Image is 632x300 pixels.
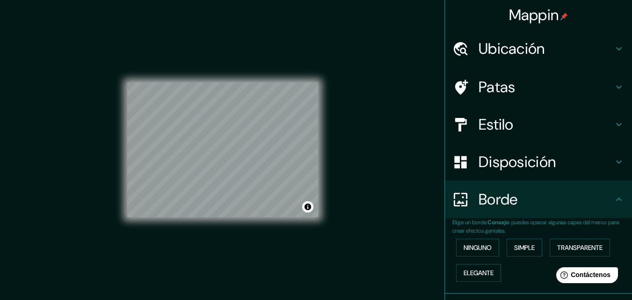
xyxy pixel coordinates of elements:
div: Borde [445,181,632,218]
img: pin-icon.png [560,13,568,20]
button: Elegante [456,264,501,282]
font: Disposición [479,152,556,172]
font: Elegante [464,269,494,277]
font: Ninguno [464,243,492,252]
div: Disposición [445,143,632,181]
button: Transparente [550,239,610,256]
div: Estilo [445,106,632,143]
div: Ubicación [445,30,632,67]
font: Simple [514,243,535,252]
iframe: Lanzador de widgets de ayuda [549,263,622,290]
button: Simple [507,239,542,256]
font: Mappin [509,5,559,25]
font: Consejo [487,219,509,226]
font: Estilo [479,115,514,134]
font: Ubicación [479,39,545,59]
canvas: Mapa [127,82,318,217]
font: Borde [479,190,518,209]
button: Activar o desactivar atribución [302,201,313,212]
div: Patas [445,68,632,106]
font: : puedes opacar algunas capas del marco para crear efectos geniales. [452,219,619,234]
font: Patas [479,77,516,97]
font: Elige un borde. [452,219,487,226]
font: Transparente [557,243,603,252]
button: Ninguno [456,239,499,256]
